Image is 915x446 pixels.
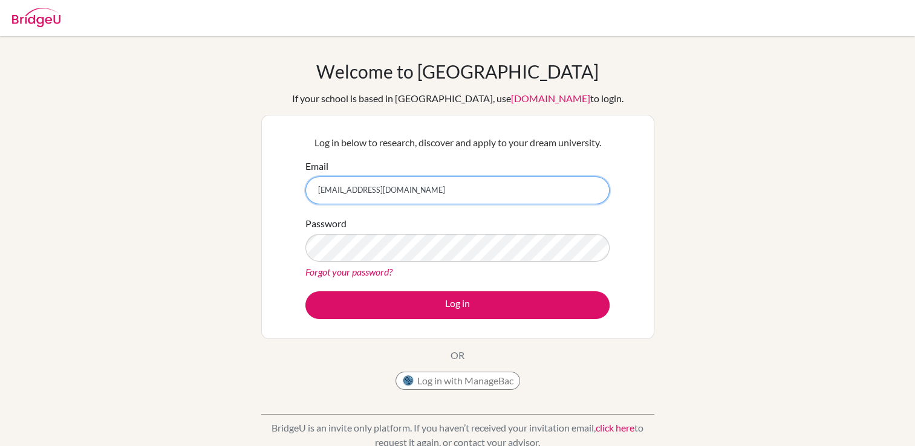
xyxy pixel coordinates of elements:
[511,92,590,104] a: [DOMAIN_NAME]
[396,372,520,390] button: Log in with ManageBac
[305,291,610,319] button: Log in
[451,348,464,363] p: OR
[316,60,599,82] h1: Welcome to [GEOGRAPHIC_DATA]
[305,159,328,173] label: Email
[12,8,60,27] img: Bridge-U
[305,216,347,231] label: Password
[596,422,634,433] a: click here
[305,266,392,277] a: Forgot your password?
[292,91,624,106] div: If your school is based in [GEOGRAPHIC_DATA], use to login.
[305,135,610,150] p: Log in below to research, discover and apply to your dream university.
